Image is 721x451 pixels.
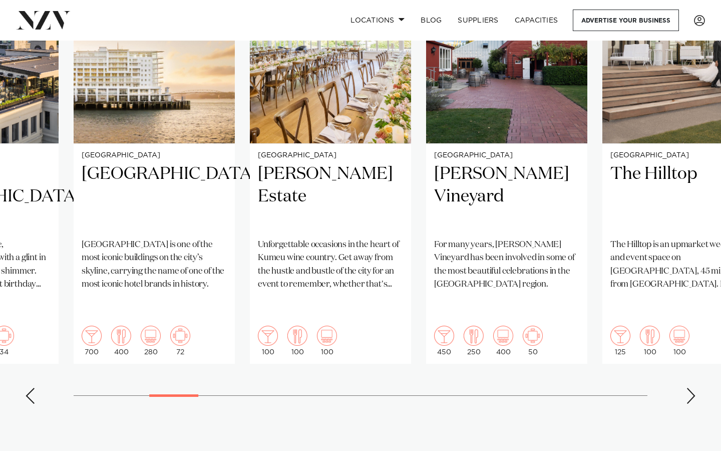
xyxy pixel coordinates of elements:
[434,152,579,159] small: [GEOGRAPHIC_DATA]
[610,326,630,356] div: 125
[111,326,131,356] div: 400
[434,326,454,346] img: cocktail.png
[111,326,131,346] img: dining.png
[464,326,484,346] img: dining.png
[287,326,307,346] img: dining.png
[434,326,454,356] div: 450
[434,163,579,231] h2: [PERSON_NAME] Vineyard
[493,326,513,346] img: theatre.png
[573,10,679,31] a: Advertise your business
[82,239,227,291] p: [GEOGRAPHIC_DATA] is one of the most iconic buildings on the city’s skyline, carrying the name of...
[669,326,689,346] img: theatre.png
[16,11,71,29] img: nzv-logo.png
[287,326,307,356] div: 100
[640,326,660,356] div: 100
[170,326,190,346] img: meeting.png
[82,326,102,346] img: cocktail.png
[507,10,566,31] a: Capacities
[640,326,660,346] img: dining.png
[258,326,278,356] div: 100
[258,239,403,291] p: Unforgettable occasions in the heart of Kumeu wine country. Get away from the hustle and bustle o...
[342,10,413,31] a: Locations
[82,326,102,356] div: 700
[610,326,630,346] img: cocktail.png
[82,152,227,159] small: [GEOGRAPHIC_DATA]
[450,10,506,31] a: SUPPLIERS
[317,326,337,346] img: theatre.png
[523,326,543,346] img: meeting.png
[464,326,484,356] div: 250
[413,10,450,31] a: BLOG
[141,326,161,346] img: theatre.png
[669,326,689,356] div: 100
[493,326,513,356] div: 400
[170,326,190,356] div: 72
[523,326,543,356] div: 50
[141,326,161,356] div: 280
[434,239,579,291] p: For many years, [PERSON_NAME] Vineyard has been involved in some of the most beautiful celebratio...
[258,163,403,231] h2: [PERSON_NAME] Estate
[258,326,278,346] img: cocktail.png
[317,326,337,356] div: 100
[82,163,227,231] h2: [GEOGRAPHIC_DATA]
[258,152,403,159] small: [GEOGRAPHIC_DATA]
